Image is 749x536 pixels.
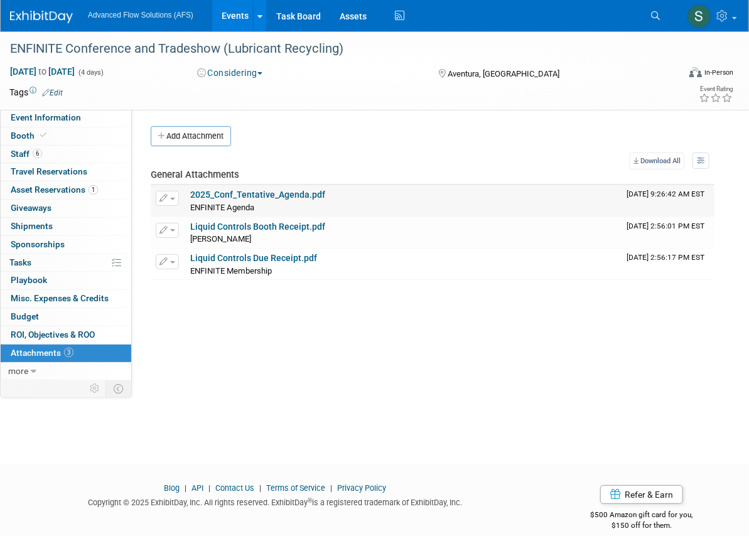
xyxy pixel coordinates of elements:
a: Budget [1,308,131,326]
a: more [1,363,131,380]
span: Upload Timestamp [627,222,704,230]
span: Staff [11,149,42,159]
a: Liquid Controls Booth Receipt.pdf [190,222,325,232]
a: Event Information [1,109,131,127]
img: Steve McAnally [687,4,711,28]
div: Copyright © 2025 ExhibitDay, Inc. All rights reserved. ExhibitDay is a registered trademark of Ex... [9,494,541,508]
a: API [191,483,203,493]
span: Sponsorships [11,239,65,249]
div: Event Format [620,65,733,84]
span: Shipments [11,221,53,231]
a: Blog [164,483,180,493]
span: Tasks [9,257,31,267]
a: Booth [1,127,131,145]
span: Advanced Flow Solutions (AFS) [88,11,193,19]
span: Upload Timestamp [627,253,704,262]
span: | [181,483,190,493]
img: Format-Inperson.png [689,67,702,77]
a: Sponsorships [1,236,131,254]
img: ExhibitDay [10,11,73,23]
td: Personalize Event Tab Strip [84,380,106,397]
a: Giveaways [1,200,131,217]
a: Contact Us [215,483,254,493]
span: Budget [11,311,39,321]
span: Giveaways [11,203,51,213]
td: Upload Timestamp [622,185,714,217]
a: Tasks [1,254,131,272]
span: | [256,483,264,493]
span: to [36,67,48,77]
span: General Attachments [151,169,239,180]
span: 1 [89,185,98,195]
a: Travel Reservations [1,163,131,181]
button: Considering [193,67,267,79]
div: In-Person [704,68,733,77]
span: Attachments [11,348,73,358]
a: Liquid Controls Due Receipt.pdf [190,253,317,263]
span: Aventura, [GEOGRAPHIC_DATA] [448,69,559,78]
a: Staff6 [1,146,131,163]
a: ROI, Objectives & ROO [1,326,131,344]
a: Terms of Service [266,483,325,493]
a: Refer & Earn [600,485,683,504]
a: Misc. Expenses & Credits [1,290,131,308]
span: (4 days) [77,68,104,77]
div: Event Rating [699,86,733,92]
i: Booth reservation complete [40,132,46,139]
span: Asset Reservations [11,185,98,195]
a: 2025_Conf_Tentative_Agenda.pdf [190,190,325,200]
td: Upload Timestamp [622,249,714,280]
a: Playbook [1,272,131,289]
td: Upload Timestamp [622,217,714,249]
span: [DATE] [DATE] [9,66,75,77]
span: Misc. Expenses & Credits [11,293,109,303]
a: Shipments [1,218,131,235]
div: $500 Amazon gift card for you, [559,501,724,530]
span: 6 [33,149,42,158]
a: Download All [630,153,684,169]
a: Asset Reservations1 [1,181,131,199]
span: more [8,366,28,376]
td: Tags [9,86,63,99]
span: | [327,483,335,493]
a: Privacy Policy [337,483,386,493]
div: ENFINITE Conference and Tradeshow (Lubricant Recycling) [6,38,663,60]
a: Edit [42,88,63,97]
span: ENFINITE Membership [190,266,272,276]
div: $150 off for them. [559,520,724,531]
span: 3 [64,348,73,357]
a: Attachments3 [1,345,131,362]
span: Event Information [11,112,81,122]
span: [PERSON_NAME] [190,234,251,244]
sup: ® [308,497,312,504]
button: Add Attachment [151,126,231,146]
span: Playbook [11,275,47,285]
span: Upload Timestamp [627,190,704,198]
span: ENFINITE Agenda [190,203,254,212]
span: Booth [11,131,49,141]
span: Travel Reservations [11,166,87,176]
td: Toggle Event Tabs [106,380,132,397]
span: | [205,483,213,493]
span: ROI, Objectives & ROO [11,330,95,340]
